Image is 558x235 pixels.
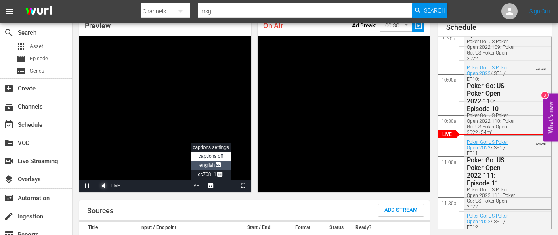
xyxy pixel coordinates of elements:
a: Poker Go: US Poker Open 2022 [467,213,508,225]
a: Poker Go: US Poker Open 2022 [467,65,508,76]
span: Series [30,67,44,75]
span: Create [4,84,14,93]
th: Start / End [233,222,285,233]
span: Channels [4,102,14,111]
span: captions off [199,153,223,159]
span: Overlays [4,174,14,184]
a: Sign Out [529,8,550,15]
span: menu [5,6,15,16]
th: Ready? [353,222,374,233]
button: Pause [79,180,95,192]
span: Preview [85,21,111,30]
span: cc708_1 [198,172,223,177]
button: Add Stream [378,204,424,216]
button: Fullscreen [235,180,251,192]
span: VOD [4,138,14,148]
button: Mute [95,180,111,192]
span: Series [16,66,26,76]
span: Ingestion [4,212,14,221]
h1: Sources [87,207,113,215]
span: Search [4,28,14,38]
button: Open Feedback Widget [543,94,558,142]
div: Poker Go: US Poker Open 2022 110: Poker Go: US Poker Open 2022 (54m) [467,113,516,135]
span: English [199,162,222,168]
th: Title [79,222,138,233]
div: Poker Go: US Poker Open 2022 111: Episode 11 [467,156,516,187]
img: ans4CAIJ8jUAAAAAAAAAAAAAAAAAAAAAAAAgQb4GAAAAAAAAAAAAAAAAAAAAAAAAJMjXAAAAAAAAAAAAAAAAAAAAAAAAgAT5G... [19,2,58,21]
div: Video Player [258,36,430,192]
h1: Schedule [446,23,552,31]
span: slideshow_sharp [414,21,423,31]
button: Picture-in-Picture [219,180,235,192]
span: Live Streaming [4,156,14,166]
span: Automation [4,193,14,203]
th: Format [285,222,320,233]
p: Ad Break: [352,22,377,29]
button: Search [412,3,447,18]
div: Poker Go: US Poker Open 2022 109: Poker Go: US Poker Open 2022 (amc_msgsportszone_1_00:54:00) [467,39,516,67]
th: Status [320,222,353,233]
span: Add Stream [384,206,418,215]
div: / SE1 / EP10: [467,65,516,135]
span: Search [424,3,445,18]
div: 3 [541,92,548,99]
div: / SE1 / EP11: [467,139,516,215]
button: Captions [203,180,219,192]
div: Video Player [79,36,251,192]
span: VARIANT [536,138,546,145]
a: Poker Go: US Poker Open 2022 [467,139,508,151]
span: LIVE [190,183,199,188]
div: 00:30 [380,18,413,34]
button: Seek to live, currently playing live [187,180,203,192]
span: Episode [16,54,26,64]
th: Input / Endpoint [138,222,233,233]
span: captions settings [193,145,229,150]
div: LIVE [111,180,120,192]
span: VARIANT [536,64,546,71]
span: Asset [16,42,26,51]
div: Poker Go: US Poker Open 2022 111: Poker Go: US Poker Open 2022 (amc_msgsportszone_1_00:54:00) [467,187,516,215]
span: Asset [30,42,43,50]
div: Poker Go: US Poker Open 2022 110: Episode 10 [467,82,516,113]
span: Episode [30,55,48,63]
span: Schedule [4,120,14,130]
span: On Air [263,21,283,30]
